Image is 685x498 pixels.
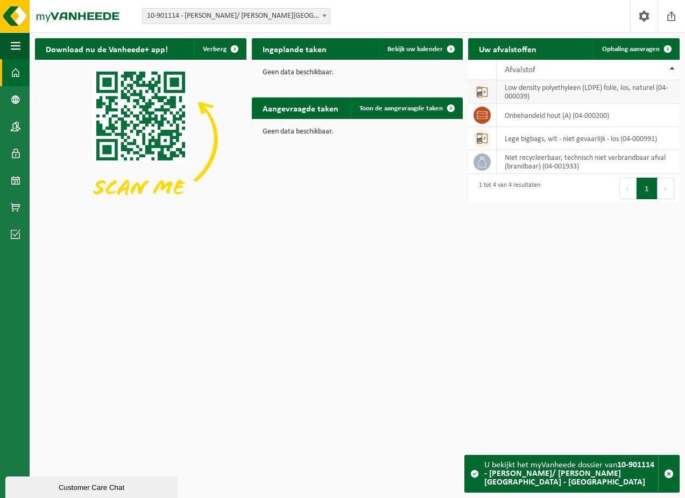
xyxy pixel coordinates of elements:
td: onbehandeld hout (A) (04-000200) [497,104,680,127]
span: Toon de aangevraagde taken [359,105,443,112]
button: Previous [619,178,637,199]
td: lege bigbags, wit - niet gevaarlijk - los (04-000991) [497,127,680,150]
span: Bekijk uw kalender [387,46,443,53]
button: Verberg [194,38,245,60]
button: 1 [637,178,658,199]
h2: Aangevraagde taken [252,97,349,118]
div: U bekijkt het myVanheede dossier van [484,455,658,492]
h2: Download nu de Vanheede+ app! [35,38,179,59]
h2: Uw afvalstoffen [468,38,547,59]
p: Geen data beschikbaar. [263,69,453,76]
strong: 10-901114 - [PERSON_NAME]/ [PERSON_NAME][GEOGRAPHIC_DATA] - [GEOGRAPHIC_DATA] [484,461,654,487]
span: Ophaling aanvragen [602,46,660,53]
iframe: chat widget [5,474,180,498]
img: Download de VHEPlus App [35,60,246,219]
a: Bekijk uw kalender [379,38,462,60]
button: Next [658,178,674,199]
span: Verberg [203,46,227,53]
p: Geen data beschikbaar. [263,128,453,136]
span: 10-901114 - CONSTANTINE/ C. STEINWEG - ANTWERPEN [142,8,330,24]
span: 10-901114 - CONSTANTINE/ C. STEINWEG - ANTWERPEN [143,9,330,24]
span: Afvalstof [505,66,535,74]
td: niet recycleerbaar, technisch niet verbrandbaar afval (brandbaar) (04-001933) [497,150,680,174]
div: 1 tot 4 van 4 resultaten [474,177,540,200]
h2: Ingeplande taken [252,38,337,59]
a: Toon de aangevraagde taken [351,97,462,119]
a: Ophaling aanvragen [594,38,679,60]
td: low density polyethyleen (LDPE) folie, los, naturel (04-000039) [497,80,680,104]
